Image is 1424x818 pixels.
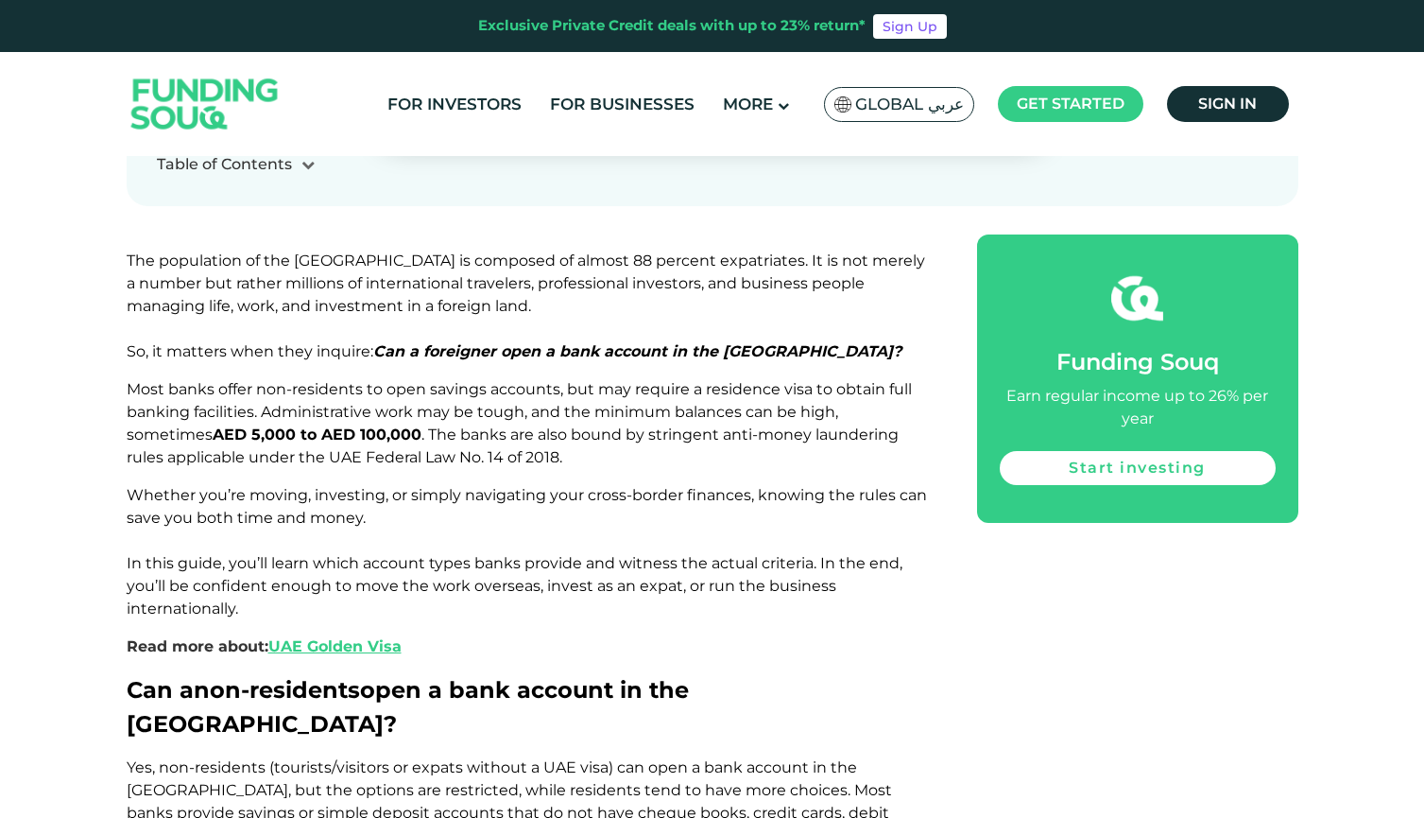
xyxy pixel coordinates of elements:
a: For Businesses [545,89,699,120]
span: Most banks offer non-residents to open savings accounts, but may require a residence visa to obta... [127,380,912,466]
em: Can a foreigner open a bank account in the [GEOGRAPHIC_DATA]? [373,342,901,360]
span: Can a open a bank account in the [GEOGRAPHIC_DATA]? [127,676,689,738]
a: Start investing [1000,451,1276,485]
strong: AED 5,000 to AED 100,000 [213,426,421,444]
span: Global عربي [855,94,964,115]
div: Table of Contents [157,153,292,176]
span: non-residents [194,676,360,704]
span: Whether you’re moving, investing, or simply navigating your cross-border finances, knowing the ru... [127,486,927,618]
img: fsicon [1111,272,1163,324]
span: Get started [1017,95,1124,113]
span: The population of the [GEOGRAPHIC_DATA] is composed of almost 88 percent expatriates. It is not m... [127,252,925,360]
a: Sign Up [873,14,947,39]
a: UAE Golden Visa [268,637,402,655]
a: Sign in [1167,86,1289,122]
div: Earn regular income up to 26% per year [1000,385,1276,430]
span: Sign in [1198,95,1257,113]
span: Read more about: [127,637,402,655]
img: Logo [112,57,298,152]
span: Funding Souq [1056,348,1219,375]
span: More [723,95,773,113]
a: For Investors [383,89,526,120]
img: SA Flag [834,96,851,113]
div: Exclusive Private Credit deals with up to 23% return* [478,15,866,37]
